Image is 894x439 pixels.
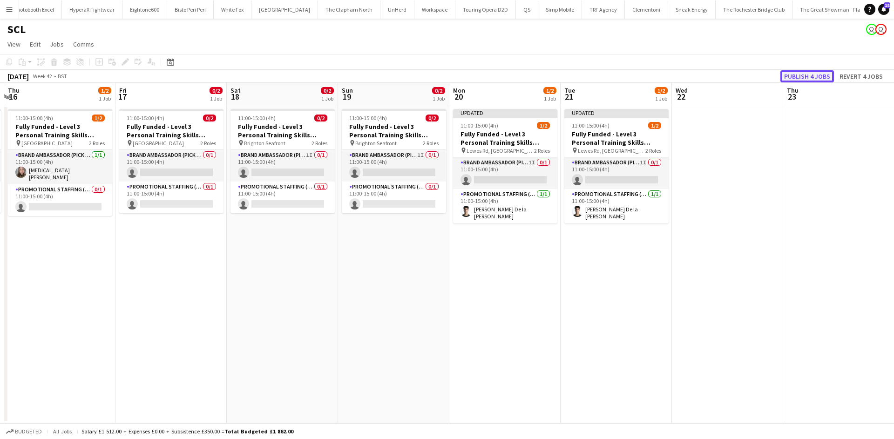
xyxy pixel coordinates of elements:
[342,86,353,95] span: Sun
[251,0,318,19] button: [GEOGRAPHIC_DATA]
[564,189,669,223] app-card-role: Promotional Staffing (Brand Ambassadors)1/111:00-15:00 (4h)[PERSON_NAME] De la [PERSON_NAME]
[21,140,73,147] span: [GEOGRAPHIC_DATA]
[31,73,54,80] span: Week 42
[537,122,550,129] span: 1/2
[98,87,111,94] span: 1/2
[467,147,534,154] span: Lewes Rd, [GEOGRAPHIC_DATA]
[668,0,716,19] button: Sneak Energy
[230,182,335,213] app-card-role: Promotional Staffing (Brand Ambassadors)0/111:00-15:00 (4h)
[15,115,53,122] span: 11:00-15:00 (4h)
[224,428,293,435] span: Total Budgeted £1 862.00
[674,91,688,102] span: 22
[349,115,387,122] span: 11:00-15:00 (4h)
[8,86,20,95] span: Thu
[355,140,397,147] span: Brighton Seafront
[578,147,645,154] span: Lewes Rd, [GEOGRAPHIC_DATA]
[453,189,557,223] app-card-role: Promotional Staffing (Brand Ambassadors)1/111:00-15:00 (4h)[PERSON_NAME] De la [PERSON_NAME]
[244,140,285,147] span: Brighton Seafront
[122,0,167,19] button: Eightone600
[119,109,223,213] app-job-card: 11:00-15:00 (4h)0/2Fully Funded - Level 3 Personal Training Skills Bootcamp [GEOGRAPHIC_DATA]2 Ro...
[214,0,251,19] button: White Fox
[426,115,439,122] span: 0/2
[792,0,885,19] button: The Great Showman - Flash Mob
[564,130,669,147] h3: Fully Funded - Level 3 Personal Training Skills Bootcamp
[99,95,111,102] div: 1 Job
[321,95,333,102] div: 1 Job
[69,38,98,50] a: Comms
[453,109,557,223] app-job-card: Updated11:00-15:00 (4h)1/2Fully Funded - Level 3 Personal Training Skills Bootcamp Lewes Rd, [GEO...
[875,24,887,35] app-user-avatar: Ellie Allen
[81,428,293,435] div: Salary £1 512.00 + Expenses £0.00 + Subsistence £350.00 =
[648,122,661,129] span: 1/2
[92,115,105,122] span: 1/2
[516,0,538,19] button: QS
[572,122,610,129] span: 11:00-15:00 (4h)
[119,150,223,182] app-card-role: Brand Ambassador (Pick up)0/111:00-15:00 (4h)
[878,4,889,15] a: 18
[167,0,214,19] button: Bisto Peri Peri
[676,86,688,95] span: Wed
[538,0,582,19] button: Simp Mobile
[312,140,327,147] span: 2 Roles
[342,109,446,213] div: 11:00-15:00 (4h)0/2Fully Funded - Level 3 Personal Training Skills Bootcamp Brighton Seafront2 Ro...
[7,0,62,19] button: Photobooth Excel
[4,38,24,50] a: View
[787,86,799,95] span: Thu
[133,140,184,147] span: [GEOGRAPHIC_DATA]
[7,40,20,48] span: View
[455,0,516,19] button: Touring Opera D2D
[342,122,446,139] h3: Fully Funded - Level 3 Personal Training Skills Bootcamp
[453,157,557,189] app-card-role: Brand Ambassador (Pick up)1I0/111:00-15:00 (4h)
[119,86,127,95] span: Fri
[716,0,792,19] button: The Rochester Bridge Club
[119,182,223,213] app-card-role: Promotional Staffing (Brand Ambassadors)0/111:00-15:00 (4h)
[62,0,122,19] button: HyperaX Fightwear
[46,38,68,50] a: Jobs
[7,72,29,81] div: [DATE]
[230,109,335,213] app-job-card: 11:00-15:00 (4h)0/2Fully Funded - Level 3 Personal Training Skills Bootcamp Brighton Seafront2 Ro...
[866,24,877,35] app-user-avatar: Spencer Blackwell
[8,184,112,216] app-card-role: Promotional Staffing (Brand Ambassadors)0/111:00-15:00 (4h)
[230,122,335,139] h3: Fully Funded - Level 3 Personal Training Skills Bootcamp
[26,38,44,50] a: Edit
[423,140,439,147] span: 2 Roles
[30,40,41,48] span: Edit
[453,109,557,116] div: Updated
[15,428,42,435] span: Budgeted
[340,91,353,102] span: 19
[342,182,446,213] app-card-role: Promotional Staffing (Brand Ambassadors)0/111:00-15:00 (4h)
[230,150,335,182] app-card-role: Brand Ambassador (Pick up)1I0/111:00-15:00 (4h)
[564,86,575,95] span: Tue
[203,115,216,122] span: 0/2
[8,109,112,216] app-job-card: 11:00-15:00 (4h)1/2Fully Funded - Level 3 Personal Training Skills Bootcamp [GEOGRAPHIC_DATA]2 Ro...
[461,122,498,129] span: 11:00-15:00 (4h)
[655,87,668,94] span: 1/2
[453,130,557,147] h3: Fully Funded - Level 3 Personal Training Skills Bootcamp
[318,0,380,19] button: The Clapham North
[582,0,625,19] button: TRF Agency
[229,91,241,102] span: 18
[432,87,445,94] span: 0/2
[564,109,669,223] app-job-card: Updated11:00-15:00 (4h)1/2Fully Funded - Level 3 Personal Training Skills Bootcamp Lewes Rd, [GEO...
[5,426,43,437] button: Budgeted
[563,91,575,102] span: 21
[238,115,276,122] span: 11:00-15:00 (4h)
[200,140,216,147] span: 2 Roles
[645,147,661,154] span: 2 Roles
[564,109,669,116] div: Updated
[230,86,241,95] span: Sat
[8,122,112,139] h3: Fully Funded - Level 3 Personal Training Skills Bootcamp
[543,87,556,94] span: 1/2
[321,87,334,94] span: 0/2
[58,73,67,80] div: BST
[564,157,669,189] app-card-role: Brand Ambassador (Pick up)1I0/111:00-15:00 (4h)
[7,91,20,102] span: 16
[414,0,455,19] button: Workspace
[433,95,445,102] div: 1 Job
[655,95,667,102] div: 1 Job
